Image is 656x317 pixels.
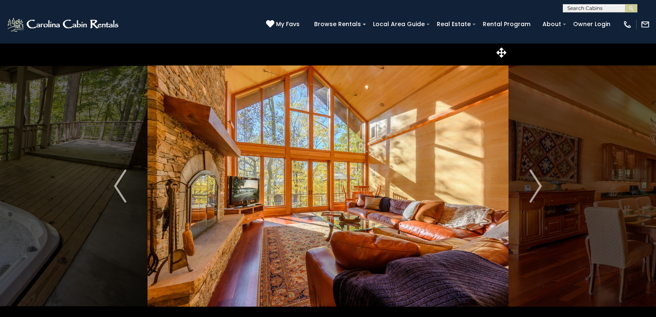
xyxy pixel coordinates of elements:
a: Real Estate [433,18,475,31]
a: Rental Program [479,18,535,31]
a: Browse Rentals [310,18,365,31]
a: Owner Login [569,18,615,31]
img: mail-regular-white.png [641,20,650,29]
img: White-1-2.png [6,16,121,33]
img: phone-regular-white.png [623,20,632,29]
a: My Favs [266,20,302,29]
img: arrow [114,169,126,203]
a: About [538,18,565,31]
a: Local Area Guide [369,18,429,31]
span: My Favs [276,20,300,29]
img: arrow [530,169,542,203]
